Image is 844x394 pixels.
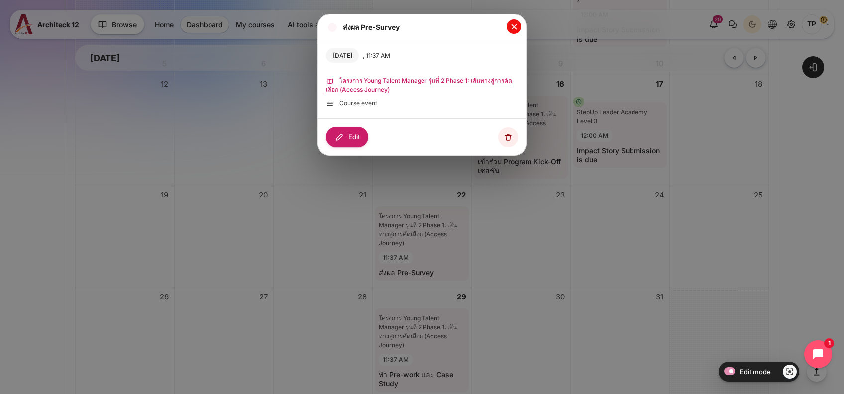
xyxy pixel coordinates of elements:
[374,314,459,350] div: โครงการ Young Talent Manager รุ่นที่ 2 Phase 1: เส้นทางสู่การคัดเลือก (Access Journey)
[374,370,459,388] a: ทำ Pre-work และ Case Study
[374,252,408,264] div: 11:37 AM
[741,77,756,92] span: 18
[714,15,732,33] button: There are 0 unread conversations
[472,99,557,155] div: เข้าร่วม Program Kick-Off เซสชั่น
[546,188,561,202] span: 23
[448,190,463,199] a: Thursday, 22 January events
[350,290,365,304] span: 28
[181,16,229,33] a: Dashboard
[570,108,655,126] div: StepUp Leader Academy Level 3
[703,15,713,23] div: 20
[753,15,771,33] button: Languages
[253,290,268,304] span: 27
[570,146,655,164] a: Impact Story Submission is due
[546,77,561,92] span: 16
[792,14,819,34] a: User menu
[570,9,605,21] div: 12:00 AM
[797,362,817,382] button: Go to top
[643,188,658,202] span: 24
[374,268,459,277] a: ส่งผล Pre-Survey
[448,290,463,304] span: 29
[643,290,658,304] span: 31
[695,15,713,33] div: Show notification window with 20 new notifications
[570,130,605,142] div: 12:00 AM
[282,16,369,33] a: AI tools administration
[90,52,120,63] h3: [DATE]
[643,79,658,89] a: Saturday, 17 January events
[546,79,561,89] a: Friday, 16 January events
[374,312,459,368] div: ทำ Pre-work และ Case Study
[15,14,83,34] a: A12 A12 Architeck 12
[448,77,463,92] span: 15
[374,210,459,266] div: ส่งผล Pre-Survey
[643,77,658,92] span: 17
[734,15,751,33] button: Light Mode Dark Mode
[112,19,137,30] span: Browse
[448,292,463,301] a: Thursday, 29 January events
[350,77,365,92] span: 14
[37,19,79,30] span: Architeck 12
[773,365,787,379] a: Show/Hide - Region
[772,15,790,33] a: Site administration
[253,188,268,202] span: 20
[374,212,459,248] div: โครงการ Young Talent Manager รุ่นที่ 2 Phase 1: เส้นทางสู่การคัดเลือก (Access Journey)
[149,16,180,33] a: Home
[730,368,761,376] span: Edit mode
[472,141,506,153] div: 11:35 AM
[15,14,33,34] img: A12
[741,188,756,202] span: 25
[155,77,170,92] span: 12
[472,101,557,137] div: โครงการ Young Talent Manager รุ่นที่ 2 Phase 1: เส้นทางสู่การคัดเลือก (Access Journey)
[155,290,170,304] span: 26
[91,14,144,34] button: Browse
[472,157,557,175] a: เข้าร่วม Program Kick-Off เซสชั่น
[155,188,170,202] span: 19
[253,77,268,92] span: 13
[350,188,365,202] span: 21
[735,17,750,32] div: Dark Mode
[570,106,655,144] div: Impact Story Submission is due
[230,16,281,33] a: My courses
[448,188,463,202] span: 22
[374,354,408,366] div: 11:37 AM
[792,14,812,34] span: Thanyaphon Pongpaichet
[546,290,561,304] span: 30
[370,16,447,33] a: Reports & Analytics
